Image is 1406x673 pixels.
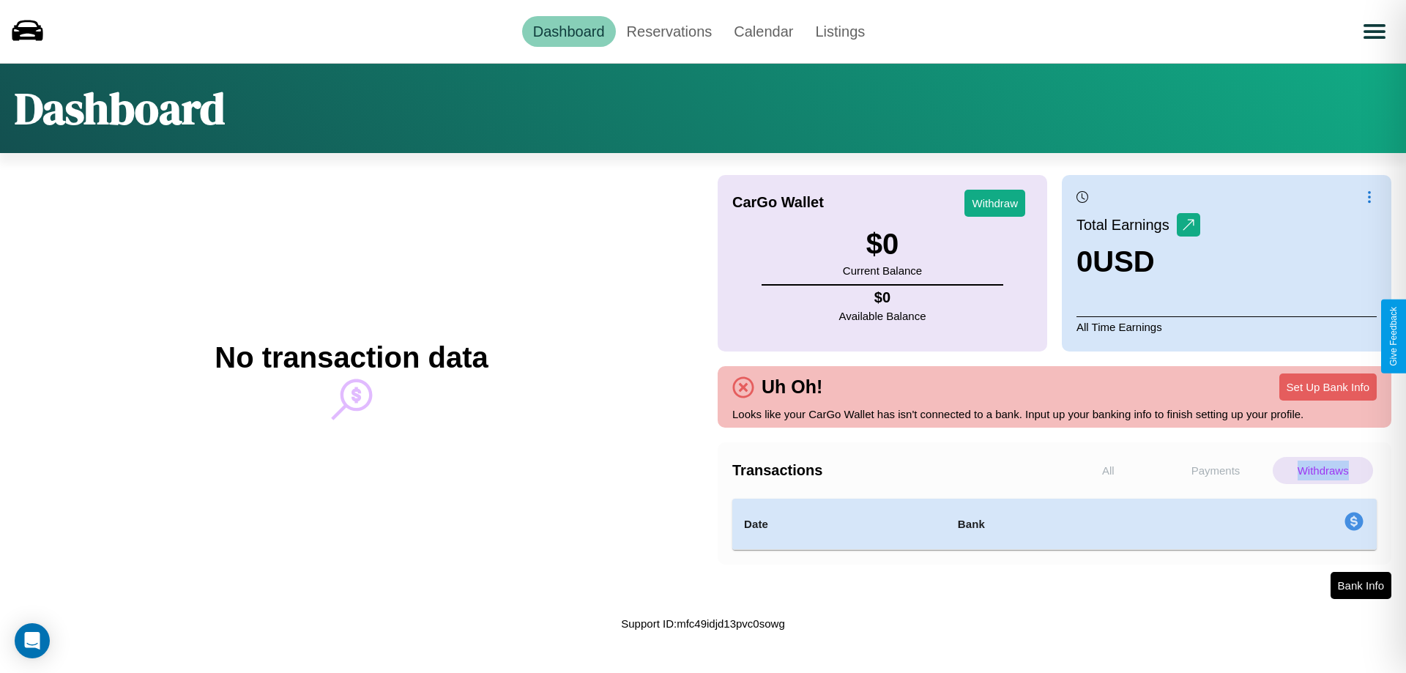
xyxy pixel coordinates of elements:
[754,376,830,398] h4: Uh Oh!
[1388,307,1399,366] div: Give Feedback
[843,261,922,280] p: Current Balance
[1273,457,1373,484] p: Withdraws
[522,16,616,47] a: Dashboard
[621,614,784,633] p: Support ID: mfc49idjd13pvc0sowg
[723,16,804,47] a: Calendar
[964,190,1025,217] button: Withdraw
[804,16,876,47] a: Listings
[1279,373,1377,401] button: Set Up Bank Info
[732,404,1377,424] p: Looks like your CarGo Wallet has isn't connected to a bank. Input up your banking info to finish ...
[15,78,225,138] h1: Dashboard
[1166,457,1266,484] p: Payments
[839,306,926,326] p: Available Balance
[732,194,824,211] h4: CarGo Wallet
[958,516,1161,533] h4: Bank
[732,499,1377,550] table: simple table
[616,16,724,47] a: Reservations
[1076,245,1200,278] h3: 0 USD
[215,341,488,374] h2: No transaction data
[1058,457,1158,484] p: All
[1331,572,1391,599] button: Bank Info
[732,462,1054,479] h4: Transactions
[744,516,934,533] h4: Date
[1354,11,1395,52] button: Open menu
[839,289,926,306] h4: $ 0
[843,228,922,261] h3: $ 0
[1076,316,1377,337] p: All Time Earnings
[15,623,50,658] div: Open Intercom Messenger
[1076,212,1177,238] p: Total Earnings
